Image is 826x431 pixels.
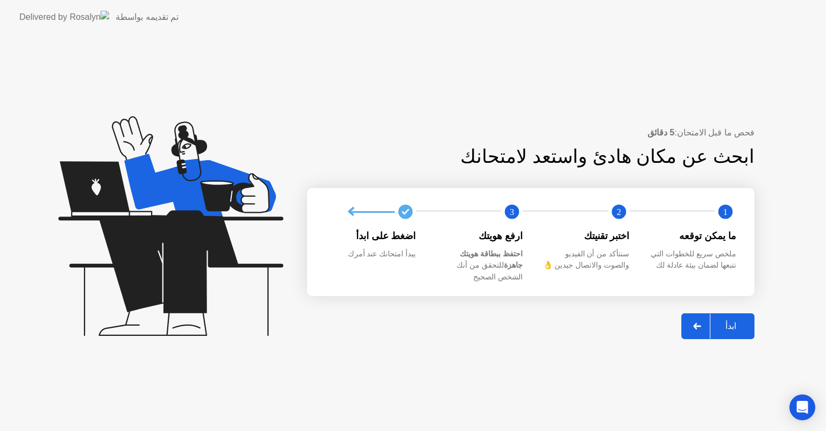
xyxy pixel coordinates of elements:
[460,249,523,270] b: احتفظ ببطاقة هويتك جاهزة
[647,128,674,137] b: 5 دقائق
[376,142,755,171] div: ابحث عن مكان هادئ واستعد لامتحانك
[647,248,737,271] div: ملخص سريع للخطوات التي نتبعها لضمان بيئة عادلة لك
[647,229,737,243] div: ما يمكن توقعه
[510,207,514,217] text: 3
[616,207,621,217] text: 2
[433,229,523,243] div: ارفع هويتك
[116,11,179,24] div: تم تقديمه بواسطة
[540,229,630,243] div: اختبر تقنيتك
[326,229,416,243] div: اضغط على ابدأ
[723,207,728,217] text: 1
[433,248,523,283] div: للتحقق من أنك الشخص الصحيح
[540,248,630,271] div: سنتأكد من أن الفيديو والصوت والاتصال جيدين 👌
[710,321,751,331] div: ابدأ
[681,313,754,339] button: ابدأ
[307,126,754,139] div: فحص ما قبل الامتحان:
[326,248,416,260] div: يبدأ امتحانك عند أمرك
[19,11,109,23] img: Delivered by Rosalyn
[789,394,815,420] div: Open Intercom Messenger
